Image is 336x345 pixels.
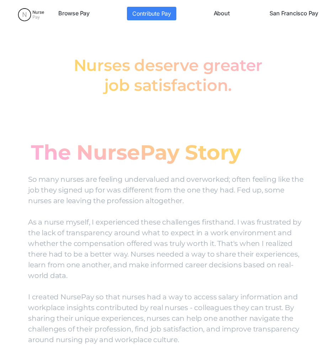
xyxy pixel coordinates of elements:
[267,7,321,20] a: San Francisco Pay
[55,7,92,20] a: Browse Pay
[211,7,233,20] a: About
[31,140,241,166] h1: The NursePay Story
[127,7,176,20] a: Contribute Pay
[60,55,276,96] h1: Nurses deserve greater job satisfaction.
